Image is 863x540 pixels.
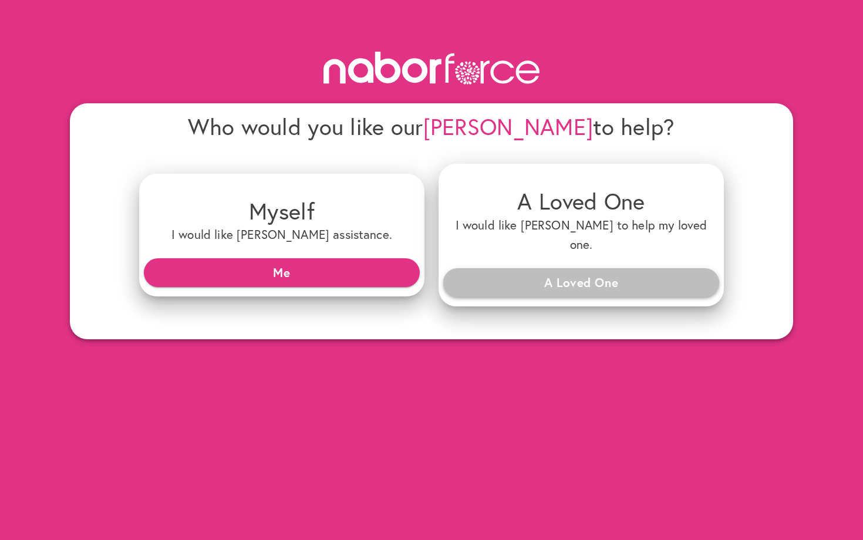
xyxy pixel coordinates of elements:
h6: I would like [PERSON_NAME] to help my loved one. [448,215,714,255]
span: Me [153,262,410,283]
h4: A Loved One [448,187,714,215]
h4: Myself [149,197,415,225]
button: A Loved One [443,268,719,296]
h6: I would like [PERSON_NAME] assistance. [149,225,415,244]
button: Me [144,258,420,286]
span: [PERSON_NAME] [423,112,594,141]
h4: Who would you like our to help? [139,113,724,140]
span: A Loved One [453,272,710,293]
